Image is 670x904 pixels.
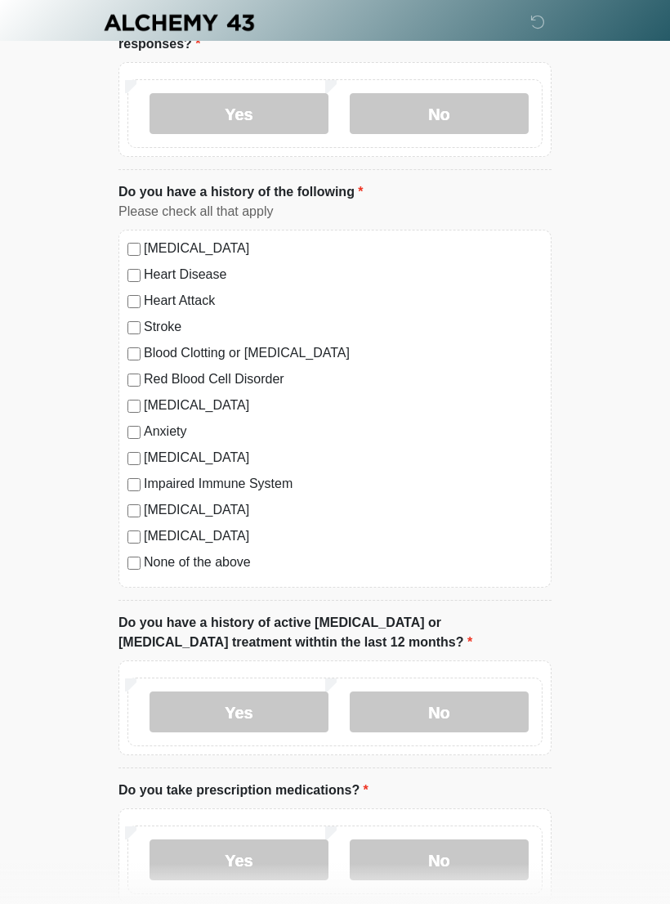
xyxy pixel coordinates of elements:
label: Do you take prescription medications? [118,781,368,800]
label: [MEDICAL_DATA] [144,448,543,468]
input: [MEDICAL_DATA] [127,452,141,465]
label: Do you have a history of active [MEDICAL_DATA] or [MEDICAL_DATA] treatment withtin the last 12 mo... [118,613,552,652]
input: Heart Disease [127,269,141,282]
label: None of the above [144,553,543,572]
label: No [350,839,529,880]
input: Impaired Immune System [127,478,141,491]
input: None of the above [127,557,141,570]
label: [MEDICAL_DATA] [144,500,543,520]
input: [MEDICAL_DATA] [127,504,141,517]
label: [MEDICAL_DATA] [144,396,543,415]
label: [MEDICAL_DATA] [144,239,543,258]
img: Alchemy 43 Logo [102,12,256,33]
input: Blood Clotting or [MEDICAL_DATA] [127,347,141,360]
input: Heart Attack [127,295,141,308]
label: No [350,93,529,134]
label: Impaired Immune System [144,474,543,494]
label: Yes [150,93,328,134]
label: No [350,691,529,732]
label: Stroke [144,317,543,337]
label: Heart Attack [144,291,543,311]
label: [MEDICAL_DATA] [144,526,543,546]
label: Blood Clotting or [MEDICAL_DATA] [144,343,543,363]
input: Stroke [127,321,141,334]
label: Yes [150,839,328,880]
label: Heart Disease [144,265,543,284]
div: Please check all that apply [118,202,552,222]
label: Anxiety [144,422,543,441]
input: Anxiety [127,426,141,439]
label: Red Blood Cell Disorder [144,369,543,389]
input: [MEDICAL_DATA] [127,400,141,413]
label: Yes [150,691,328,732]
label: Do you have a history of the following [118,182,364,202]
input: Red Blood Cell Disorder [127,374,141,387]
input: [MEDICAL_DATA] [127,243,141,256]
input: [MEDICAL_DATA] [127,530,141,544]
